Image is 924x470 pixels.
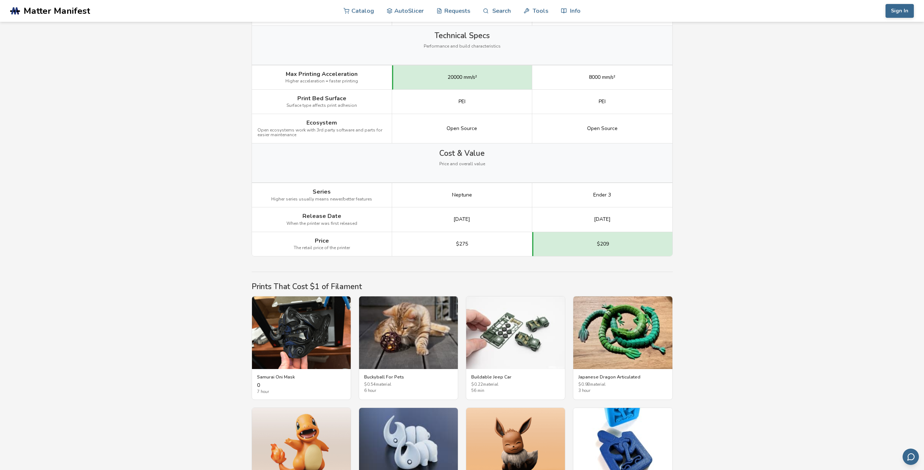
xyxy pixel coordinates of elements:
div: 0 [257,382,346,394]
span: $ 0.54 material [364,382,453,387]
span: Technical Specs [435,31,490,40]
span: Open Source [447,126,477,131]
a: Buildable Jeep CarBuildable Jeep Car$0.22material56 min [466,296,565,400]
img: Samurai Oni Mask [252,296,351,369]
span: Surface type affects print adhesion [286,103,357,108]
button: Sign In [886,4,914,18]
h3: Buildable Jeep Car [471,374,560,380]
span: Matter Manifest [24,6,90,16]
span: PEI [599,99,606,105]
span: Series [313,189,331,195]
span: Cost & Value [439,149,485,158]
span: $ 0.22 material [471,382,560,387]
span: [DATE] [453,216,470,222]
span: Open ecosystems work with 3rd party software and parts for easier maintenance [257,128,386,138]
h3: Buckyball For Pets [364,374,453,380]
span: Neptune [452,192,472,198]
span: 7 hour [257,390,346,394]
h2: Prints That Cost $1 of Filament [252,282,673,291]
h3: Japanese Dragon Articulated [578,374,667,380]
h3: Samurai Oni Mask [257,374,346,380]
span: Higher acceleration = faster printing [285,79,358,84]
a: Samurai Oni MaskSamurai Oni Mask07 hour [252,296,351,400]
span: Print Bed Surface [297,95,346,102]
span: 3 hour [578,389,667,393]
img: Buckyball For Pets [359,296,458,369]
span: The retail price of the printer [294,246,350,251]
span: When the printer was first released [286,221,357,226]
span: Price and overall value [439,162,485,167]
span: $ 0.98 material [578,382,667,387]
span: Performance and build characteristics [424,44,501,49]
span: Higher series usually means newer/better features [271,197,372,202]
a: Japanese Dragon ArticulatedJapanese Dragon Articulated$0.98material3 hour [573,296,672,400]
span: Open Source [587,126,618,131]
img: Buildable Jeep Car [466,296,565,369]
a: Buckyball For PetsBuckyball For Pets$0.54material6 hour [359,296,458,400]
span: $275 [456,241,468,247]
span: PEI [459,99,465,105]
span: Release Date [302,213,341,219]
span: 20000 mm/s² [448,74,477,80]
span: Price [315,238,329,244]
button: Send feedback via email [903,449,919,465]
img: Japanese Dragon Articulated [573,296,672,369]
span: $209 [597,241,609,247]
span: Max Printing Acceleration [286,71,358,77]
span: 8000 mm/s² [589,74,615,80]
span: [DATE] [594,216,611,222]
span: Ender 3 [593,192,611,198]
span: 6 hour [364,389,453,393]
span: 56 min [471,389,560,393]
span: Ecosystem [306,119,337,126]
